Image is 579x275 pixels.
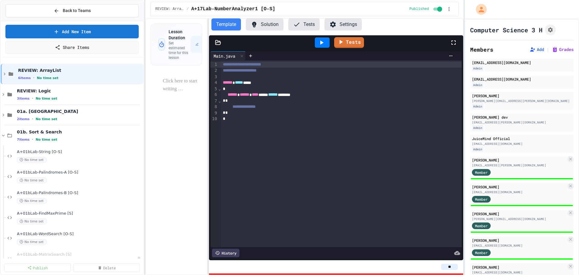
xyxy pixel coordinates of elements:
[155,7,184,11] span: REVIEW: ArrayList
[210,116,218,122] div: 10
[334,37,364,48] a: Tests
[5,25,139,38] a: Add New Item
[210,110,218,116] div: 9
[212,249,239,257] div: History
[475,250,488,255] span: Member
[17,109,142,114] span: 01a. [GEOGRAPHIC_DATA]
[475,223,488,229] span: Member
[475,170,488,175] span: Member
[410,7,429,11] span: Published
[472,264,566,270] div: [PERSON_NAME]
[410,5,444,13] div: Content is published and visible to students
[472,157,566,163] div: [PERSON_NAME]
[63,8,91,14] span: Back to Teams
[17,149,142,155] span: A+01bLab-String [O-S]
[288,18,320,30] button: Tests
[472,99,572,103] div: [PERSON_NAME][EMAIL_ADDRESS][PERSON_NAME][DOMAIN_NAME]
[37,76,59,80] span: No time set
[17,219,46,224] span: No time set
[210,86,218,92] div: 5
[17,252,137,257] span: A+01bLab-MatrixSearch [S]
[17,157,46,163] span: No time set
[18,68,142,73] span: REVIEW: ArrayList
[191,5,275,13] span: A+17Lab-NumberAnalyzer1 [O-S]
[17,239,46,245] span: No time set
[472,60,572,65] div: [EMAIL_ADDRESS][DOMAIN_NAME]
[18,76,31,80] span: 6 items
[33,75,34,80] span: •
[210,68,218,74] div: 2
[472,217,566,221] div: [PERSON_NAME][EMAIL_ADDRESS][DOMAIN_NAME]
[36,97,57,101] span: No time set
[17,232,142,237] span: A+01bLab-WordSearch [O-S]
[17,190,142,196] span: A+01bLab-Palindromes-B [O-S]
[470,2,488,16] div: My Account
[169,41,191,60] p: Set estimated time for this lesson
[545,24,556,35] button: Assignment Settings
[472,125,483,130] div: Admin
[552,46,574,53] button: Grades
[324,18,362,30] button: Settings
[73,264,140,272] a: Delete
[210,92,218,98] div: 6
[210,74,218,80] div: 3
[546,46,549,53] span: |
[17,97,30,101] span: 3 items
[246,18,283,30] button: Solution
[472,270,566,275] div: [EMAIL_ADDRESS][DOMAIN_NAME]
[472,190,566,194] div: [EMAIL_ADDRESS][DOMAIN_NAME]
[5,41,139,54] a: Share Items
[187,7,189,11] span: /
[472,243,566,248] div: [EMAIL_ADDRESS][DOMAIN_NAME]
[4,264,71,272] a: Publish
[472,147,483,152] div: Admin
[17,88,142,94] span: REVIEW: Logic
[472,114,572,120] div: [PERSON_NAME] dev
[210,104,218,110] div: 8
[475,197,488,202] span: Member
[472,238,566,243] div: [PERSON_NAME]
[472,76,572,82] div: [EMAIL_ADDRESS][DOMAIN_NAME]
[470,26,543,34] h1: Computer Science 3 H
[36,138,57,142] span: No time set
[32,96,33,101] span: •
[32,117,33,121] span: •
[17,198,46,204] span: No time set
[17,129,142,135] span: 01b. Sort & Search
[210,62,218,68] div: 1
[17,138,30,142] span: 7 items
[472,93,572,98] div: [PERSON_NAME]
[17,170,142,175] span: A+01bLab-Palindromes-A [O-S]
[210,80,218,86] div: 4
[5,4,139,17] button: Back to Teams
[32,137,33,142] span: •
[472,66,483,71] div: Admin
[210,98,218,104] div: 7
[472,120,572,125] div: [EMAIL_ADDRESS][PERSON_NAME][DOMAIN_NAME]
[218,98,221,103] span: Fold line
[17,211,142,216] span: A+01bLab-FindMaxPrime [S]
[554,251,573,269] iframe: chat widget
[472,211,566,216] div: [PERSON_NAME]
[211,18,241,30] button: Template
[36,117,57,121] span: No time set
[472,163,566,168] div: [EMAIL_ADDRESS][PERSON_NAME][DOMAIN_NAME]
[472,184,566,190] div: [PERSON_NAME]
[470,45,493,54] h2: Members
[210,53,238,59] div: Main.java
[191,36,217,53] button: Set Time
[472,136,572,141] div: JuiceMind Official
[472,142,572,146] div: [EMAIL_ADDRESS][DOMAIN_NAME]
[210,51,246,60] div: Main.java
[218,86,221,91] span: Fold line
[169,29,191,41] h3: Lesson Duration
[529,225,573,250] iframe: chat widget
[472,104,483,109] div: Admin
[17,117,30,121] span: 2 items
[472,82,483,88] div: Admin
[17,177,46,183] span: No time set
[530,46,544,53] button: Add
[137,257,141,261] div: Unpublished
